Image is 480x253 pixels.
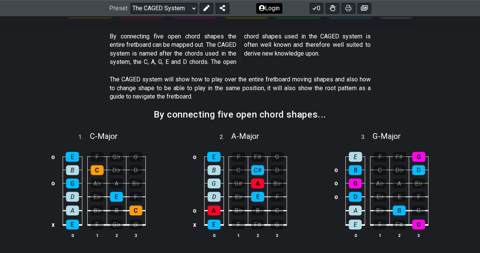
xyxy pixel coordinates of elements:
td: o [190,150,199,164]
div: E [66,220,79,229]
div: E [349,152,362,162]
th: 3 [268,231,287,239]
div: B♭ [373,205,386,215]
div: E♭ [232,192,245,202]
p: The CAGED system will show how to play over the entire fretboard moving shapes and also how to ch... [110,75,371,101]
div: G [129,220,142,229]
button: Edit Preset [200,3,213,14]
div: C [129,205,142,215]
th: 1 [87,231,107,239]
th: 2 [390,231,409,239]
div: A [251,178,264,188]
div: D♭ [110,165,123,175]
div: F [129,192,142,202]
div: F [91,220,104,229]
div: E [393,192,406,202]
div: A [393,178,406,188]
div: A [110,178,123,188]
td: x [49,217,58,232]
div: B [208,165,220,175]
div: G [271,220,283,229]
div: B♭ [91,205,104,215]
div: C [91,165,104,175]
div: E [208,220,220,229]
div: G [129,152,142,162]
td: o [190,204,199,218]
div: D [349,192,362,202]
div: B [349,165,362,175]
div: E♭ [91,192,104,202]
div: F [90,152,104,162]
select: Preset [131,3,197,14]
div: G [349,178,362,188]
div: E [251,192,264,202]
div: A♭ [91,178,104,188]
div: D [129,165,142,175]
div: F [232,152,245,162]
div: A [349,205,362,215]
div: D [66,192,79,202]
div: B [393,205,406,215]
div: B♭ [412,178,425,188]
div: F [232,220,245,229]
div: D♭ [393,165,406,175]
th: 2 [248,231,268,239]
button: Toggle Dexterity for all fretkits [326,3,339,14]
th: 2 [107,231,126,239]
span: 2 . [220,133,231,142]
div: F [412,192,425,202]
h2: By connecting five open chord shapes... [154,110,326,119]
div: F♯ [251,152,264,162]
span: 3 . [361,133,373,142]
p: By connecting five open chord shapes the entire fretboard can be mapped out. The CAGED system is ... [110,32,371,67]
th: 3 [409,231,428,239]
div: F [373,220,386,229]
div: E [207,152,220,162]
div: F♯ [393,152,406,162]
button: Share Preset [216,3,229,14]
div: G [412,152,425,162]
span: A - Major [231,132,259,141]
div: G [412,220,425,229]
div: B [66,165,79,175]
div: G [208,178,220,188]
div: F [373,152,387,162]
div: D [412,165,425,175]
button: 0 [310,3,323,14]
div: A♭ [373,178,386,188]
div: D [271,165,283,175]
div: C♯ [251,165,264,175]
td: o [331,177,340,190]
div: G [271,152,284,162]
div: G♭ [110,152,123,162]
div: C [232,165,245,175]
td: o [49,150,58,164]
div: A [66,205,79,215]
th: 0 [63,231,82,239]
th: 1 [370,231,390,239]
th: 0 [204,231,223,239]
div: E [349,220,362,229]
div: B [251,205,264,215]
div: F♯ [393,220,406,229]
div: C [412,205,425,215]
div: G♯ [232,178,245,188]
button: Create image [357,3,371,14]
div: E [110,192,123,202]
div: A [208,205,220,215]
div: B [110,205,123,215]
span: 1 . [79,133,90,142]
td: o [49,177,58,190]
button: Login [256,3,282,14]
div: E [66,152,79,162]
th: 1 [229,231,248,239]
div: B♭ [232,205,245,215]
div: D [208,192,220,202]
td: o [331,163,340,177]
div: C [373,165,386,175]
th: 3 [126,231,145,239]
span: C - Major [90,132,118,141]
div: E♭ [373,192,386,202]
button: Print [342,3,355,14]
th: 0 [346,231,365,239]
